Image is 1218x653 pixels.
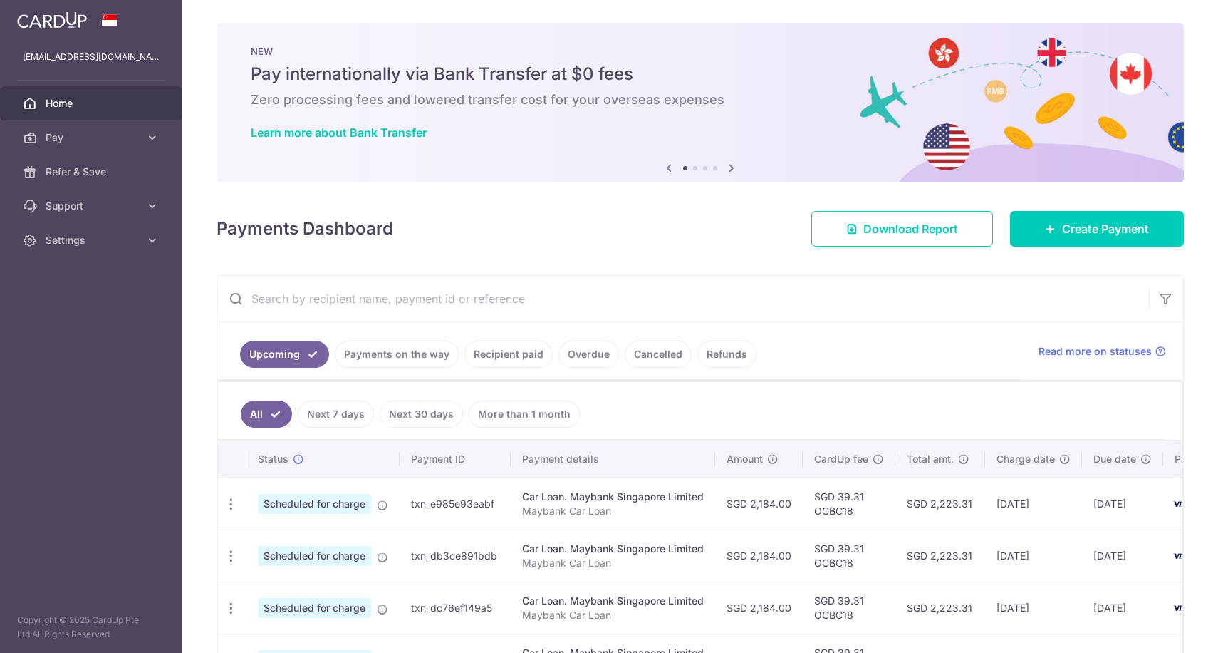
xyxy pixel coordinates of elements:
span: Status [258,452,288,466]
th: Payment details [511,441,715,478]
a: Refunds [697,341,756,368]
span: Scheduled for charge [258,494,371,514]
h5: Pay internationally via Bank Transfer at $0 fees [251,63,1150,86]
a: Create Payment [1010,211,1184,247]
span: Pay [46,130,140,145]
span: Support [46,199,140,213]
td: [DATE] [985,530,1082,582]
span: Read more on statuses [1039,344,1152,359]
td: SGD 2,184.00 [715,582,803,634]
a: Next 30 days [380,401,463,428]
td: [DATE] [1082,530,1163,582]
img: Bank Card [1167,600,1196,617]
span: Scheduled for charge [258,546,371,566]
span: CardUp fee [814,452,868,466]
span: Scheduled for charge [258,598,371,618]
td: SGD 2,223.31 [895,478,985,530]
img: Bank Card [1167,495,1196,513]
p: Maybank Car Loan [522,608,704,622]
p: Maybank Car Loan [522,504,704,518]
a: Upcoming [240,341,329,368]
a: Next 7 days [298,401,374,428]
td: SGD 2,223.31 [895,530,985,582]
td: [DATE] [985,478,1082,530]
a: Download Report [811,211,993,247]
h6: Zero processing fees and lowered transfer cost for your overseas expenses [251,91,1150,108]
span: Settings [46,233,140,247]
a: Recipient paid [464,341,553,368]
span: Charge date [996,452,1055,466]
a: Payments on the way [335,341,459,368]
a: More than 1 month [469,401,580,428]
span: Create Payment [1062,220,1149,237]
span: Amount [727,452,763,466]
td: txn_db3ce891bdb [400,530,511,582]
img: Bank transfer banner [217,23,1184,182]
td: SGD 39.31 OCBC18 [803,582,895,634]
input: Search by recipient name, payment id or reference [217,276,1149,322]
td: [DATE] [1082,478,1163,530]
a: Read more on statuses [1039,344,1166,359]
div: Car Loan. Maybank Singapore Limited [522,542,704,556]
a: All [241,401,292,428]
a: Overdue [558,341,619,368]
span: Total amt. [907,452,954,466]
td: SGD 2,184.00 [715,478,803,530]
div: Car Loan. Maybank Singapore Limited [522,490,704,504]
div: Car Loan. Maybank Singapore Limited [522,594,704,608]
span: Refer & Save [46,165,140,179]
td: SGD 39.31 OCBC18 [803,530,895,582]
td: [DATE] [985,582,1082,634]
th: Payment ID [400,441,511,478]
span: Due date [1093,452,1136,466]
span: Home [46,96,140,110]
p: [EMAIL_ADDRESS][DOMAIN_NAME] [23,50,160,64]
td: SGD 2,223.31 [895,582,985,634]
span: Download Report [863,220,958,237]
td: [DATE] [1082,582,1163,634]
td: txn_dc76ef149a5 [400,582,511,634]
td: txn_e985e93eabf [400,478,511,530]
p: NEW [251,46,1150,57]
td: SGD 2,184.00 [715,530,803,582]
h4: Payments Dashboard [217,216,393,242]
a: Cancelled [625,341,692,368]
a: Learn more about Bank Transfer [251,125,427,140]
td: SGD 39.31 OCBC18 [803,478,895,530]
img: CardUp [17,11,87,29]
p: Maybank Car Loan [522,556,704,570]
img: Bank Card [1167,547,1196,565]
